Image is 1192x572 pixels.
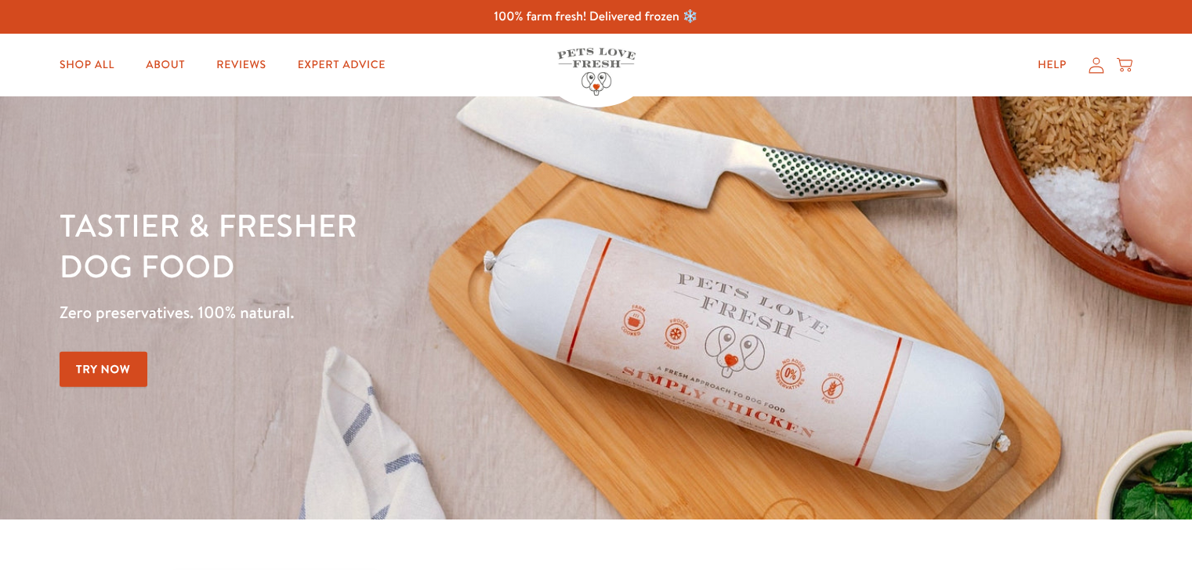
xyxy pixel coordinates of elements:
a: Try Now [60,352,147,387]
a: Reviews [204,49,278,81]
a: Help [1025,49,1079,81]
a: About [133,49,197,81]
img: Pets Love Fresh [557,48,636,96]
a: Shop All [47,49,127,81]
p: Zero preservatives. 100% natural. [60,299,775,327]
a: Expert Advice [285,49,398,81]
h1: Tastier & fresher dog food [60,205,775,286]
